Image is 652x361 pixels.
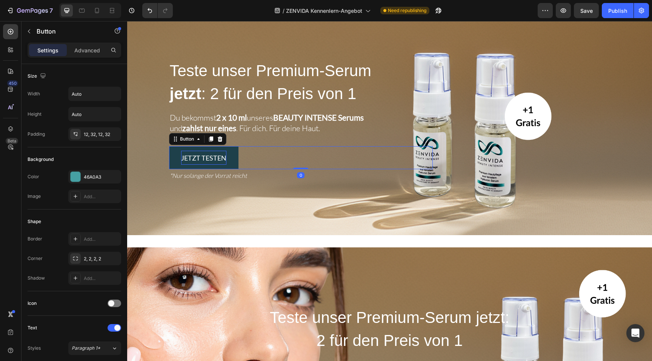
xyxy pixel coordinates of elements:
[84,131,119,138] div: 12, 32, 12, 32
[7,80,18,86] div: 450
[28,173,39,180] div: Color
[28,193,41,200] div: Image
[127,21,652,361] iframe: Design area
[37,27,101,36] p: Button
[146,92,237,101] strong: BEAUTY INTENSE Serums
[6,138,18,144] div: Beta
[84,255,119,262] div: 2, 2, 2, 2
[283,7,284,15] span: /
[72,345,100,352] span: Paragraph 1*
[28,131,45,138] div: Padding
[211,339,242,348] strong: 2 x 10 ml
[28,255,43,262] div: Corner
[42,125,111,148] a: JETZT TESTEN
[68,341,121,355] button: Paragraph 1*
[286,7,362,15] span: ZENVIDA Kennenlern-Angebot
[69,107,121,121] input: Auto
[28,156,54,163] div: Background
[69,87,121,101] input: Auto
[37,46,58,54] p: Settings
[28,324,37,331] div: Text
[143,288,382,305] span: Teste unser Premium-Serum jetzt:
[28,218,41,225] div: Shape
[84,193,119,200] div: Add...
[28,345,41,352] div: Styles
[142,3,173,18] div: Undo/Redo
[51,115,68,121] div: Button
[28,236,42,242] div: Border
[43,102,193,112] span: und . Für dich. Für deine Haut.
[170,151,177,157] div: 0
[3,3,56,18] button: 7
[28,111,42,118] div: Height
[55,102,109,112] strong: zahlst nur eines
[28,275,45,281] div: Shadow
[189,311,336,328] span: 2 für den Preis von 1
[84,236,119,243] div: Add...
[574,3,599,18] button: Save
[580,8,593,14] span: Save
[54,133,99,141] span: JETZT TESTEN
[28,300,37,307] div: Icon
[49,6,53,15] p: 7
[74,46,100,54] p: Advanced
[165,339,360,349] span: Du bekommst unseres
[28,90,40,97] div: Width
[84,174,119,180] div: 46A0A3
[84,275,119,282] div: Add...
[602,3,634,18] button: Publish
[28,71,48,81] div: Size
[608,7,627,15] div: Publish
[626,324,644,342] div: Open Intercom Messenger
[268,339,359,348] strong: BEAUTY INTENSE Serums
[388,7,426,14] span: Need republishing
[43,151,120,158] i: *Nur solange der Vorrat reicht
